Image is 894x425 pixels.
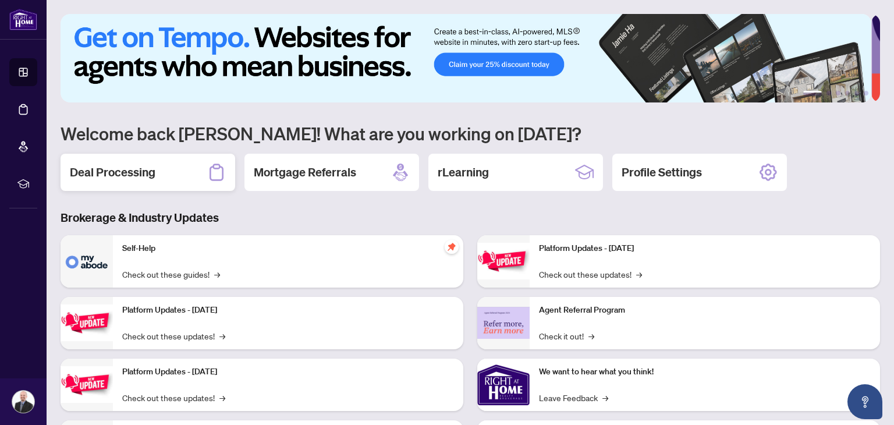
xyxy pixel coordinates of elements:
[539,268,642,281] a: Check out these updates!→
[622,164,702,180] h2: Profile Settings
[12,391,34,413] img: Profile Icon
[61,304,113,341] img: Platform Updates - September 16, 2025
[636,268,642,281] span: →
[61,210,880,226] h3: Brokerage & Industry Updates
[836,91,840,95] button: 3
[539,391,608,404] a: Leave Feedback→
[122,242,454,255] p: Self-Help
[122,391,225,404] a: Check out these updates!→
[219,330,225,342] span: →
[122,330,225,342] a: Check out these updates!→
[214,268,220,281] span: →
[438,164,489,180] h2: rLearning
[477,243,530,279] img: Platform Updates - June 23, 2025
[864,91,868,95] button: 6
[539,330,594,342] a: Check it out!→
[122,304,454,317] p: Platform Updates - [DATE]
[477,359,530,411] img: We want to hear what you think!
[826,91,831,95] button: 2
[219,391,225,404] span: →
[539,242,871,255] p: Platform Updates - [DATE]
[61,235,113,288] img: Self-Help
[845,91,850,95] button: 4
[588,330,594,342] span: →
[254,164,356,180] h2: Mortgage Referrals
[9,9,37,30] img: logo
[122,366,454,378] p: Platform Updates - [DATE]
[70,164,155,180] h2: Deal Processing
[61,14,871,102] img: Slide 0
[477,307,530,339] img: Agent Referral Program
[539,366,871,378] p: We want to hear what you think!
[445,240,459,254] span: pushpin
[847,384,882,419] button: Open asap
[803,91,822,95] button: 1
[61,122,880,144] h1: Welcome back [PERSON_NAME]! What are you working on [DATE]?
[539,304,871,317] p: Agent Referral Program
[122,268,220,281] a: Check out these guides!→
[602,391,608,404] span: →
[854,91,859,95] button: 5
[61,366,113,403] img: Platform Updates - July 21, 2025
